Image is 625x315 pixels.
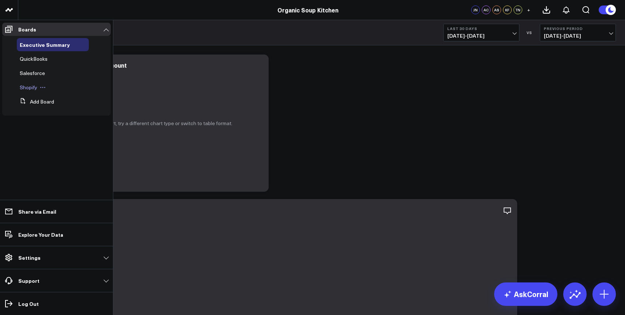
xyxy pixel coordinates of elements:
[514,5,522,14] div: TN
[544,26,612,31] b: Previous Period
[20,55,48,62] span: QuickBooks
[277,6,338,14] a: Organic Soup Kitchen
[17,95,54,108] button: Add Board
[471,5,480,14] div: JN
[494,282,557,306] a: AskCorral
[18,301,39,307] p: Log Out
[18,209,56,214] p: Share via Email
[524,5,533,14] button: +
[20,70,45,76] span: Salesforce
[18,278,39,284] p: Support
[443,24,519,41] button: Last 30 Days[DATE]-[DATE]
[20,41,70,48] span: Executive Summary
[447,26,515,31] b: Last 30 Days
[492,5,501,14] div: AS
[18,232,63,237] p: Explore Your Data
[503,5,512,14] div: KF
[20,56,48,62] a: QuickBooks
[523,30,536,35] div: VS
[2,297,111,310] a: Log Out
[20,85,37,90] a: Shopify
[18,255,41,260] p: Settings
[20,70,45,76] a: Salesforce
[544,33,612,39] span: [DATE] - [DATE]
[482,5,490,14] div: AC
[64,120,232,126] p: Could not render chart, try a different chart type or switch to table format.
[18,26,36,32] p: Boards
[20,42,70,48] a: Executive Summary
[540,24,616,41] button: Previous Period[DATE]-[DATE]
[447,33,515,39] span: [DATE] - [DATE]
[527,7,530,12] span: +
[20,84,37,91] span: Shopify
